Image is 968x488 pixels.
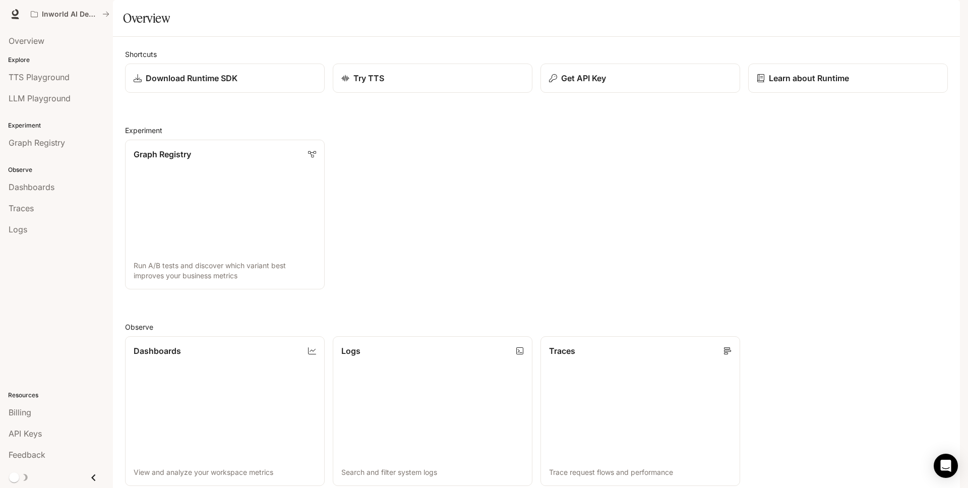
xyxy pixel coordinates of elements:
p: Trace request flows and performance [549,467,732,477]
a: Learn about Runtime [748,64,948,93]
p: Search and filter system logs [341,467,524,477]
p: Inworld AI Demos [42,10,98,19]
button: Get API Key [540,64,740,93]
h1: Overview [123,8,170,28]
p: View and analyze your workspace metrics [134,467,316,477]
p: Learn about Runtime [769,72,849,84]
p: Download Runtime SDK [146,72,237,84]
button: All workspaces [26,4,114,24]
a: Download Runtime SDK [125,64,325,93]
p: Logs [341,345,360,357]
a: DashboardsView and analyze your workspace metrics [125,336,325,486]
p: Dashboards [134,345,181,357]
p: Run A/B tests and discover which variant best improves your business metrics [134,261,316,281]
h2: Shortcuts [125,49,948,59]
h2: Observe [125,322,948,332]
a: Graph RegistryRun A/B tests and discover which variant best improves your business metrics [125,140,325,289]
a: Try TTS [333,64,532,93]
a: LogsSearch and filter system logs [333,336,532,486]
p: Try TTS [353,72,384,84]
p: Get API Key [561,72,606,84]
p: Traces [549,345,575,357]
div: Open Intercom Messenger [934,454,958,478]
p: Graph Registry [134,148,191,160]
h2: Experiment [125,125,948,136]
a: TracesTrace request flows and performance [540,336,740,486]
